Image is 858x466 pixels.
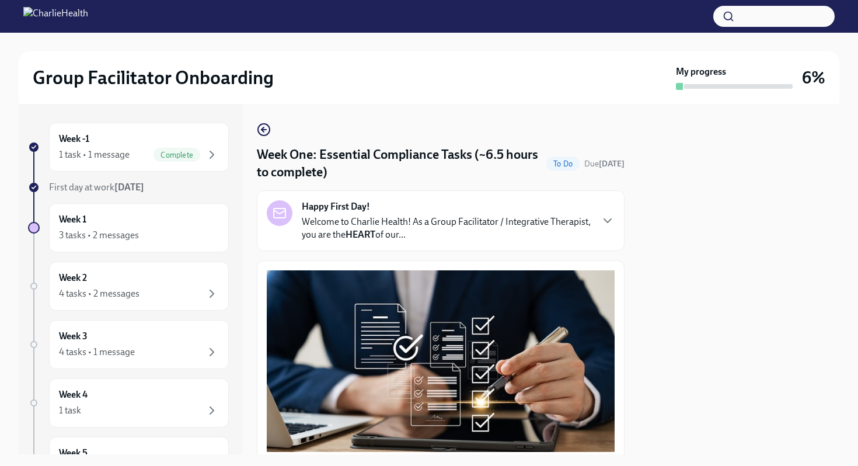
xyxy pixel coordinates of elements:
[114,182,144,193] strong: [DATE]
[59,388,88,401] h6: Week 4
[59,404,81,417] div: 1 task
[59,330,88,343] h6: Week 3
[28,123,229,172] a: Week -11 task • 1 messageComplete
[267,270,615,452] button: Zoom image
[33,66,274,89] h2: Group Facilitator Onboarding
[59,133,89,145] h6: Week -1
[584,158,625,169] span: October 13th, 2025 10:00
[802,67,825,88] h3: 6%
[28,262,229,311] a: Week 24 tasks • 2 messages
[28,181,229,194] a: First day at work[DATE]
[23,7,88,26] img: CharlieHealth
[59,229,139,242] div: 3 tasks • 2 messages
[599,159,625,169] strong: [DATE]
[257,146,542,181] h4: Week One: Essential Compliance Tasks (~6.5 hours to complete)
[28,320,229,369] a: Week 34 tasks • 1 message
[584,159,625,169] span: Due
[59,213,86,226] h6: Week 1
[49,182,144,193] span: First day at work
[28,203,229,252] a: Week 13 tasks • 2 messages
[59,272,87,284] h6: Week 2
[28,378,229,427] a: Week 41 task
[59,287,139,300] div: 4 tasks • 2 messages
[59,447,88,460] h6: Week 5
[302,215,591,241] p: Welcome to Charlie Health! As a Group Facilitator / Integrative Therapist, you are the of our...
[154,151,200,159] span: Complete
[59,148,130,161] div: 1 task • 1 message
[546,159,580,168] span: To Do
[302,200,370,213] strong: Happy First Day!
[676,65,726,78] strong: My progress
[59,346,135,359] div: 4 tasks • 1 message
[346,229,375,240] strong: HEART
